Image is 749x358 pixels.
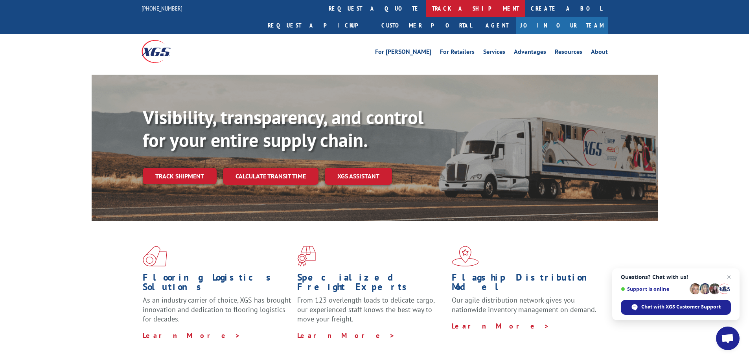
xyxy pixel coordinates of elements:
[297,331,395,340] a: Learn More >
[143,168,217,184] a: Track shipment
[641,303,721,310] span: Chat with XGS Customer Support
[297,296,446,330] p: From 123 overlength loads to delicate cargo, our experienced staff knows the best way to move you...
[375,17,478,34] a: Customer Portal
[440,49,475,57] a: For Retailers
[483,49,505,57] a: Services
[452,273,600,296] h1: Flagship Distribution Model
[452,246,479,266] img: xgs-icon-flagship-distribution-model-red
[716,327,740,350] div: Open chat
[478,17,516,34] a: Agent
[452,321,550,330] a: Learn More >
[297,246,316,266] img: xgs-icon-focused-on-flooring-red
[262,17,375,34] a: Request a pickup
[143,331,241,340] a: Learn More >
[621,274,731,280] span: Questions? Chat with us!
[621,300,731,315] div: Chat with XGS Customer Support
[375,49,431,57] a: For [PERSON_NAME]
[143,273,291,296] h1: Flooring Logistics Solutions
[591,49,608,57] a: About
[724,272,734,282] span: Close chat
[555,49,582,57] a: Resources
[143,296,291,323] span: As an industry carrier of choice, XGS has brought innovation and dedication to flooring logistics...
[143,105,423,152] b: Visibility, transparency, and control for your entire supply chain.
[223,168,318,185] a: Calculate transit time
[143,246,167,266] img: xgs-icon-total-supply-chain-intelligence-red
[452,296,596,314] span: Our agile distribution network gives you nationwide inventory management on demand.
[325,168,392,185] a: XGS ASSISTANT
[516,17,608,34] a: Join Our Team
[514,49,546,57] a: Advantages
[297,273,446,296] h1: Specialized Freight Experts
[142,4,182,12] a: [PHONE_NUMBER]
[621,286,687,292] span: Support is online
